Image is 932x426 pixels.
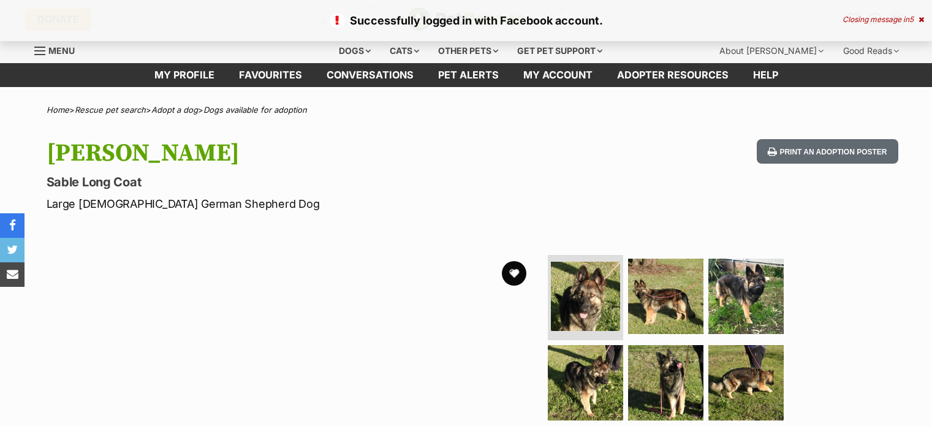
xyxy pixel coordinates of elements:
div: Good Reads [835,39,907,63]
div: Other pets [430,39,507,63]
div: Closing message in [843,15,924,24]
a: Favourites [227,63,314,87]
div: Cats [381,39,428,63]
div: Get pet support [509,39,611,63]
span: 5 [909,15,914,24]
img: Photo of Annie [628,345,703,420]
a: Menu [34,39,83,61]
p: Large [DEMOGRAPHIC_DATA] German Shepherd Dog [47,196,565,212]
img: Photo of Annie [548,345,623,420]
img: Photo of Annie [628,259,703,334]
h1: [PERSON_NAME] [47,139,565,167]
a: conversations [314,63,426,87]
a: Adopt a dog [151,105,198,115]
a: My profile [142,63,227,87]
p: Successfully logged in with Facebook account. [12,12,920,29]
a: Help [741,63,790,87]
a: Rescue pet search [75,105,146,115]
img: Photo of Annie [551,262,620,331]
button: Print an adoption poster [757,139,898,164]
div: > > > [16,105,917,115]
a: Pet alerts [426,63,511,87]
span: Menu [48,45,75,56]
div: Dogs [330,39,379,63]
a: Adopter resources [605,63,741,87]
a: Dogs available for adoption [203,105,307,115]
div: About [PERSON_NAME] [711,39,832,63]
a: My account [511,63,605,87]
a: Home [47,105,69,115]
img: Photo of Annie [708,259,784,334]
img: Photo of Annie [708,345,784,420]
p: Sable Long Coat [47,173,565,191]
button: favourite [502,261,526,286]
